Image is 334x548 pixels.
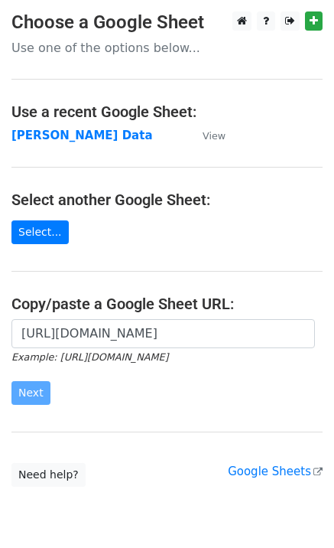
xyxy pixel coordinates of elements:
input: Paste your Google Sheet URL here [11,319,315,348]
a: Google Sheets [228,465,323,478]
h4: Select another Google Sheet: [11,191,323,209]
a: Need help? [11,463,86,487]
a: [PERSON_NAME] Data [11,129,153,142]
a: View [187,129,225,142]
small: View [203,130,225,142]
h4: Copy/paste a Google Sheet URL: [11,295,323,313]
h3: Choose a Google Sheet [11,11,323,34]
input: Next [11,381,50,405]
h4: Use a recent Google Sheet: [11,103,323,121]
small: Example: [URL][DOMAIN_NAME] [11,351,168,363]
a: Select... [11,220,69,244]
p: Use one of the options below... [11,40,323,56]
